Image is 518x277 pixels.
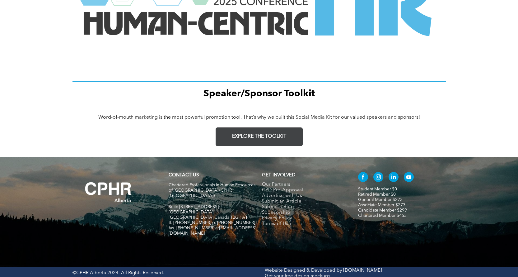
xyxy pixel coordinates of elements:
[358,198,403,202] a: General Member $273
[72,170,144,215] img: A white background with a few lines on it
[358,192,396,197] a: Retired Member $0
[389,172,399,184] a: linkedin
[232,134,286,140] span: EXPLORE THE TOOLKIT
[343,268,382,273] a: [DOMAIN_NAME]
[169,226,256,236] span: fax. [PHONE_NUMBER] e:[EMAIL_ADDRESS][DOMAIN_NAME]
[169,183,255,198] span: Chartered Professionals in Human Resources of [GEOGRAPHIC_DATA] (CPHR [GEOGRAPHIC_DATA])
[262,221,345,227] a: Terms of Use
[358,172,368,184] a: facebook
[262,188,345,193] a: CPD Pre-Approval
[169,221,255,225] span: tf. [PHONE_NUMBER] p. [PHONE_NUMBER]
[373,172,383,184] a: instagram
[404,172,414,184] a: youtube
[358,203,405,207] a: Associate Member $273
[216,127,303,146] a: EXPLORE THE TOOLKIT
[169,205,219,209] span: Suite [STREET_ADDRESS]
[358,208,407,213] a: Candidate Member $299
[358,213,407,218] a: Chartered Member $453
[98,115,420,120] span: Word-of-mouth marketing is the most powerful promotion tool. That’s why we built this Social Medi...
[262,216,345,221] a: Privacy Policy
[169,173,199,178] a: CONTACT US
[262,210,345,216] a: Sponsorship
[203,89,315,98] span: Speaker/Sponsor Toolkit
[169,210,248,220] span: [GEOGRAPHIC_DATA], [GEOGRAPHIC_DATA] Canada T2G 1A1
[262,199,345,204] a: Submit an Article
[265,268,342,273] a: Website Designed & Developed by
[72,271,164,275] span: ©CPHR Alberta 2024. All Rights Reserved.
[262,173,295,178] span: GET INVOLVED
[262,182,345,188] a: Our Partners
[358,187,397,191] a: Student Member $0
[262,204,345,210] a: Submit a Blog
[262,193,345,199] a: Advertise with Us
